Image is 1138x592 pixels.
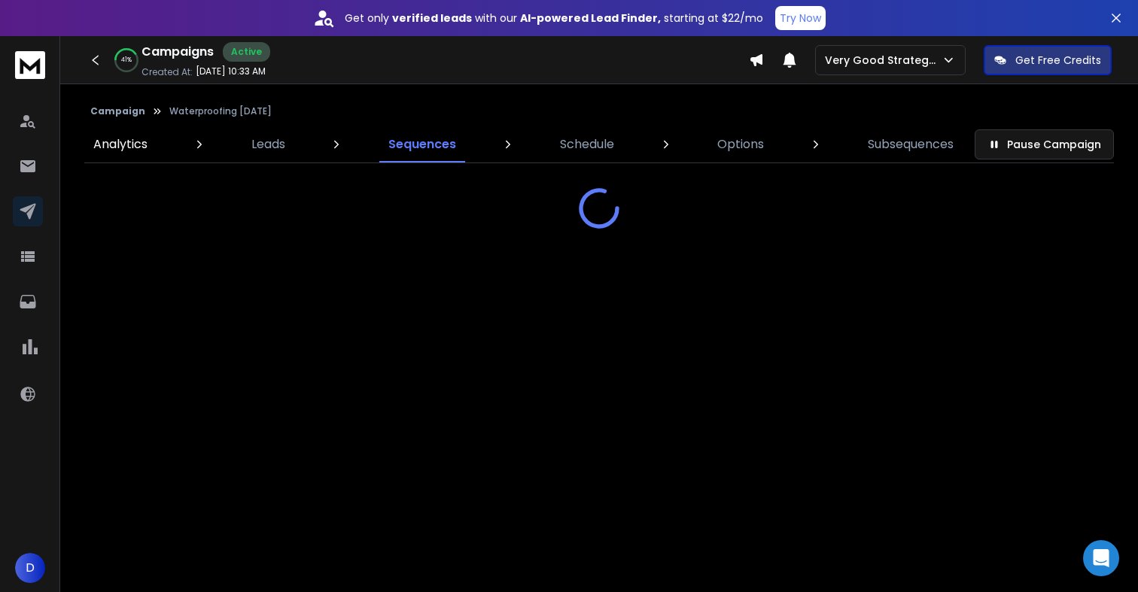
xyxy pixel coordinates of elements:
[141,43,214,61] h1: Campaigns
[1083,540,1119,576] div: Open Intercom Messenger
[15,553,45,583] button: D
[90,105,145,117] button: Campaign
[379,126,465,162] a: Sequences
[15,51,45,79] img: logo
[975,129,1114,159] button: Pause Campaign
[242,126,294,162] a: Leads
[84,126,157,162] a: Analytics
[560,135,614,153] p: Schedule
[392,11,472,26] strong: verified leads
[984,45,1112,75] button: Get Free Credits
[825,53,942,68] p: Very Good Strategies
[551,126,623,162] a: Schedule
[169,105,272,117] p: Waterproofing [DATE]
[251,135,285,153] p: Leads
[141,66,193,78] p: Created At:
[345,11,763,26] p: Get only with our starting at $22/mo
[520,11,661,26] strong: AI-powered Lead Finder,
[196,65,266,77] p: [DATE] 10:33 AM
[708,126,773,162] a: Options
[1015,53,1101,68] p: Get Free Credits
[780,11,821,26] p: Try Now
[223,42,270,62] div: Active
[868,135,954,153] p: Subsequences
[775,6,826,30] button: Try Now
[93,135,148,153] p: Analytics
[121,56,132,65] p: 41 %
[388,135,456,153] p: Sequences
[859,126,963,162] a: Subsequences
[717,135,764,153] p: Options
